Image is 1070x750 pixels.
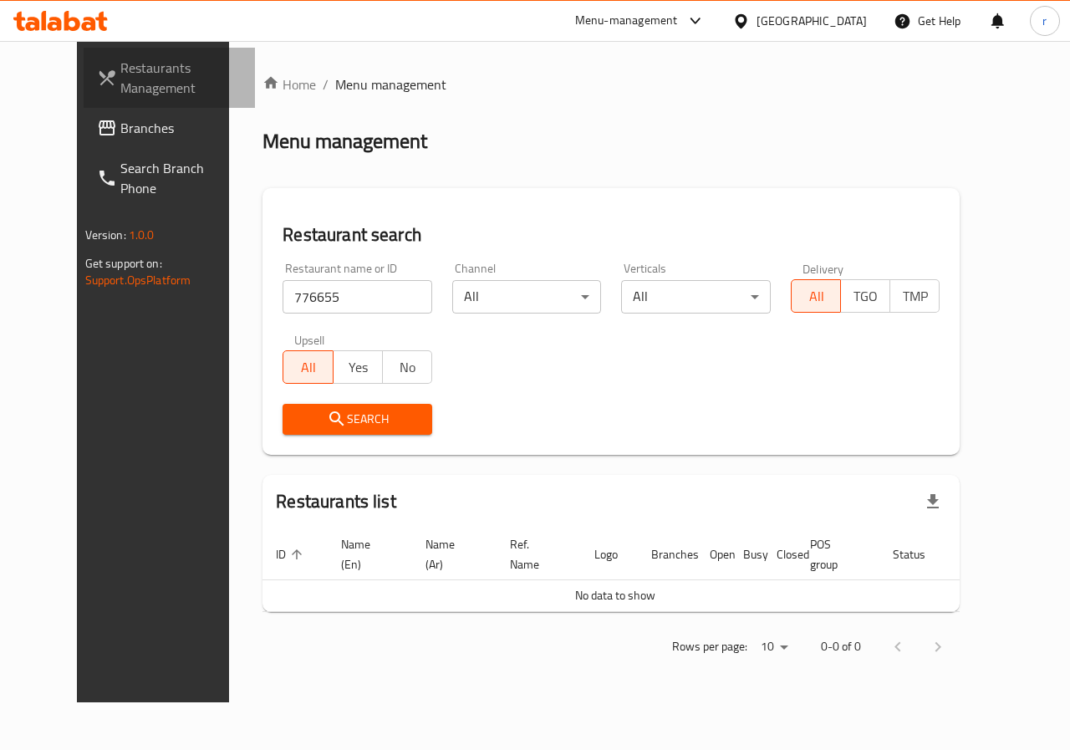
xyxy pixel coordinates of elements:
[262,529,1025,612] table: enhanced table
[425,534,476,574] span: Name (Ar)
[581,529,638,580] th: Logo
[730,529,763,580] th: Busy
[575,11,678,31] div: Menu-management
[848,284,884,309] span: TGO
[390,355,425,380] span: No
[84,48,256,108] a: Restaurants Management
[120,118,242,138] span: Branches
[638,529,696,580] th: Branches
[283,222,940,247] h2: Restaurant search
[283,280,432,314] input: Search for restaurant name or ID..
[893,544,947,564] span: Status
[913,482,953,522] div: Export file
[85,253,162,274] span: Get support on:
[621,280,771,314] div: All
[821,636,861,657] p: 0-0 of 0
[335,74,446,94] span: Menu management
[889,279,940,313] button: TMP
[283,404,432,435] button: Search
[85,269,191,291] a: Support.OpsPlatform
[294,334,325,345] label: Upsell
[276,489,395,514] h2: Restaurants list
[575,584,655,606] span: No data to show
[840,279,890,313] button: TGO
[757,12,867,30] div: [GEOGRAPHIC_DATA]
[897,284,933,309] span: TMP
[791,279,841,313] button: All
[798,284,834,309] span: All
[262,74,316,94] a: Home
[290,355,326,380] span: All
[696,529,730,580] th: Open
[84,148,256,208] a: Search Branch Phone
[754,635,794,660] div: Rows per page:
[129,224,155,246] span: 1.0.0
[84,108,256,148] a: Branches
[120,158,242,198] span: Search Branch Phone
[672,636,747,657] p: Rows per page:
[283,350,333,384] button: All
[296,409,419,430] span: Search
[333,350,383,384] button: Yes
[510,534,561,574] span: Ref. Name
[802,263,844,274] label: Delivery
[382,350,432,384] button: No
[262,74,960,94] nav: breadcrumb
[85,224,126,246] span: Version:
[1042,12,1047,30] span: r
[323,74,329,94] li: /
[452,280,602,314] div: All
[763,529,797,580] th: Closed
[341,534,392,574] span: Name (En)
[120,58,242,98] span: Restaurants Management
[340,355,376,380] span: Yes
[276,544,308,564] span: ID
[262,128,427,155] h2: Menu management
[810,534,859,574] span: POS group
